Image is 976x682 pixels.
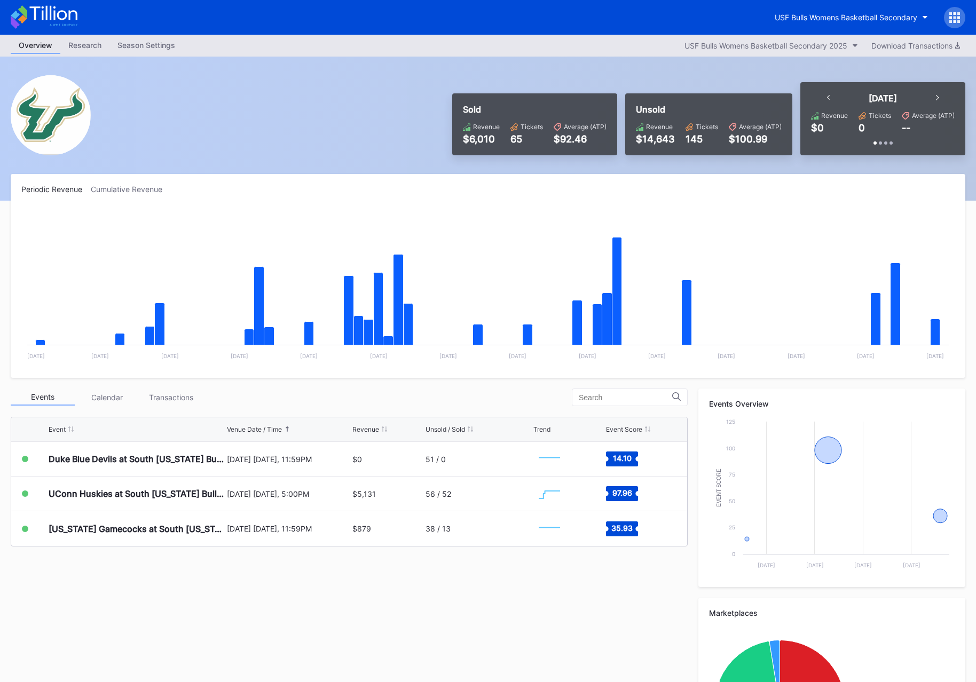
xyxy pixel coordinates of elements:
[227,489,350,498] div: [DATE] [DATE], 5:00PM
[902,122,910,133] div: --
[91,353,109,359] text: [DATE]
[709,416,955,576] svg: Chart title
[11,389,75,406] div: Events
[729,133,782,145] div: $100.99
[716,469,722,507] text: Event Score
[869,93,897,104] div: [DATE]
[696,123,718,131] div: Tickets
[866,38,965,53] button: Download Transactions
[109,37,183,53] div: Season Settings
[679,38,863,53] button: USF Bulls Womens Basketball Secondary 2025
[912,112,955,120] div: Average (ATP)
[684,41,847,50] div: USF Bulls Womens Basketball Secondary 2025
[606,425,642,433] div: Event Score
[426,425,465,433] div: Unsold / Sold
[49,454,224,464] div: Duke Blue Devils at South [US_STATE] Bulls Womens Basketball
[718,353,735,359] text: [DATE]
[463,133,500,145] div: $6,010
[473,123,500,131] div: Revenue
[533,516,565,542] svg: Chart title
[227,524,350,533] div: [DATE] [DATE], 11:59PM
[554,133,607,145] div: $92.46
[509,353,526,359] text: [DATE]
[579,393,672,402] input: Search
[767,7,936,27] button: USF Bulls Womens Basketball Secondary
[49,524,224,534] div: [US_STATE] Gamecocks at South [US_STATE] Bulls Womens Basketball
[729,498,735,504] text: 50
[869,112,891,120] div: Tickets
[521,123,543,131] div: Tickets
[426,455,446,464] div: 51 / 0
[109,37,183,54] a: Season Settings
[648,353,666,359] text: [DATE]
[857,353,875,359] text: [DATE]
[636,104,782,115] div: Unsold
[729,471,735,478] text: 75
[11,37,60,54] a: Overview
[788,353,805,359] text: [DATE]
[21,185,91,194] div: Periodic Revenue
[709,399,955,408] div: Events Overview
[758,562,775,568] text: [DATE]
[463,104,607,115] div: Sold
[231,353,248,359] text: [DATE]
[564,123,607,131] div: Average (ATP)
[91,185,171,194] div: Cumulative Revenue
[352,524,371,533] div: $879
[729,524,735,530] text: 25
[726,445,735,451] text: 100
[732,551,735,557] text: 0
[646,123,673,131] div: Revenue
[533,480,565,507] svg: Chart title
[161,353,179,359] text: [DATE]
[612,488,632,497] text: 97.96
[775,13,917,22] div: USF Bulls Womens Basketball Secondary
[709,608,955,617] div: Marketplaces
[533,446,565,472] svg: Chart title
[579,353,596,359] text: [DATE]
[686,133,718,145] div: 145
[739,123,782,131] div: Average (ATP)
[60,37,109,53] div: Research
[871,41,960,50] div: Download Transactions
[510,133,543,145] div: 65
[21,207,955,367] svg: Chart title
[926,353,944,359] text: [DATE]
[370,353,388,359] text: [DATE]
[49,425,66,433] div: Event
[859,122,865,133] div: 0
[636,133,675,145] div: $14,643
[352,425,379,433] div: Revenue
[227,455,350,464] div: [DATE] [DATE], 11:59PM
[726,418,735,425] text: 125
[300,353,318,359] text: [DATE]
[352,455,362,464] div: $0
[806,562,824,568] text: [DATE]
[613,454,632,463] text: 14.10
[227,425,282,433] div: Venue Date / Time
[75,389,139,406] div: Calendar
[426,489,451,498] div: 56 / 52
[821,112,848,120] div: Revenue
[11,75,91,155] img: USF_Bulls_Womens_Basketball_Secondary.png
[352,489,376,498] div: $5,131
[533,425,550,433] div: Trend
[49,488,224,499] div: UConn Huskies at South [US_STATE] Bulls Womens Basketball (Rescheduled from 12/3)
[139,389,203,406] div: Transactions
[611,523,633,532] text: 35.93
[854,562,872,568] text: [DATE]
[811,122,824,133] div: $0
[426,524,451,533] div: 38 / 13
[27,353,45,359] text: [DATE]
[60,37,109,54] a: Research
[439,353,457,359] text: [DATE]
[903,562,920,568] text: [DATE]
